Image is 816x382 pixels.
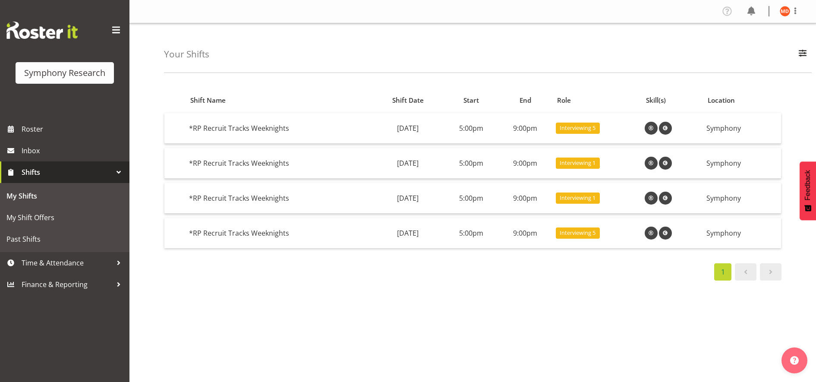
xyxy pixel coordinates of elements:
[190,95,226,105] span: Shift Name
[703,148,781,179] td: Symphony
[2,207,127,228] a: My Shift Offers
[520,95,531,105] span: End
[560,124,595,132] span: Interviewing 5
[6,189,123,202] span: My Shifts
[372,183,444,214] td: [DATE]
[560,159,595,167] span: Interviewing 1
[804,170,812,200] span: Feedback
[164,49,209,59] h4: Your Shifts
[24,66,105,79] div: Symphony Research
[498,113,552,144] td: 9:00pm
[372,218,444,248] td: [DATE]
[186,148,372,179] td: *RP Recruit Tracks Weeknights
[708,95,735,105] span: Location
[703,183,781,214] td: Symphony
[498,148,552,179] td: 9:00pm
[498,183,552,214] td: 9:00pm
[557,95,571,105] span: Role
[560,229,595,237] span: Interviewing 5
[444,218,498,248] td: 5:00pm
[703,113,781,144] td: Symphony
[22,278,112,291] span: Finance & Reporting
[392,95,424,105] span: Shift Date
[2,228,127,250] a: Past Shifts
[800,161,816,220] button: Feedback - Show survey
[186,218,372,248] td: *RP Recruit Tracks Weeknights
[186,183,372,214] td: *RP Recruit Tracks Weeknights
[372,148,444,179] td: [DATE]
[703,218,781,248] td: Symphony
[186,113,372,144] td: *RP Recruit Tracks Weeknights
[6,22,78,39] img: Rosterit website logo
[22,166,112,179] span: Shifts
[794,45,812,64] button: Filter Employees
[22,123,125,136] span: Roster
[560,194,595,202] span: Interviewing 1
[444,148,498,179] td: 5:00pm
[22,144,125,157] span: Inbox
[498,218,552,248] td: 9:00pm
[780,6,790,16] img: maria-de-guzman11892.jpg
[646,95,666,105] span: Skill(s)
[2,185,127,207] a: My Shifts
[6,211,123,224] span: My Shift Offers
[6,233,123,246] span: Past Shifts
[372,113,444,144] td: [DATE]
[790,356,799,365] img: help-xxl-2.png
[463,95,479,105] span: Start
[444,113,498,144] td: 5:00pm
[22,256,112,269] span: Time & Attendance
[444,183,498,214] td: 5:00pm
